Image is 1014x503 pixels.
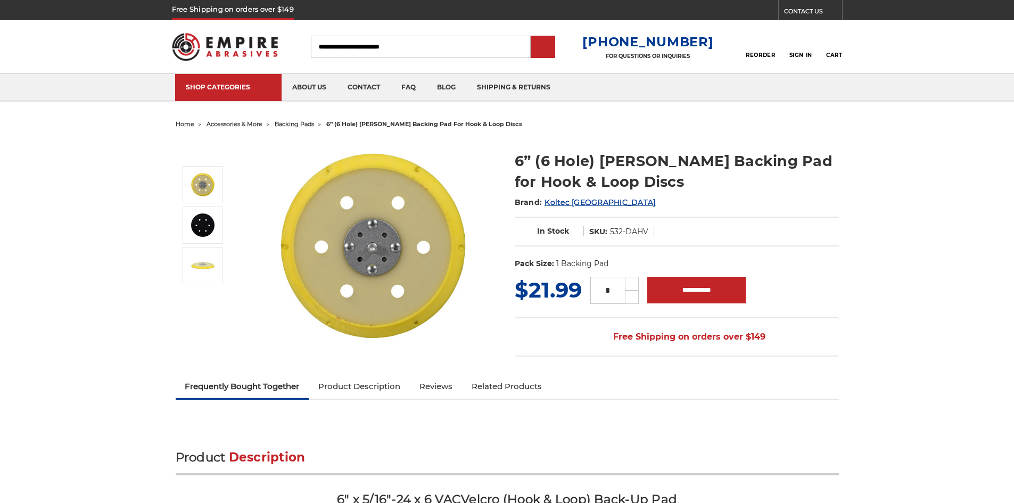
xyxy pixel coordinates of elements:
[826,35,842,59] a: Cart
[309,375,410,398] a: Product Description
[589,226,607,237] dt: SKU:
[826,52,842,59] span: Cart
[176,450,226,465] span: Product
[515,151,839,192] h1: 6” (6 Hole) [PERSON_NAME] Backing Pad for Hook & Loop Discs
[515,277,582,303] span: $21.99
[532,37,554,58] input: Submit
[789,52,812,59] span: Sign In
[588,326,765,348] span: Free Shipping on orders over $149
[267,139,480,352] img: 6” (6 Hole) DA Sander Backing Pad for Hook & Loop Discs
[207,120,262,128] a: accessories & more
[582,34,713,50] a: [PHONE_NUMBER]
[172,26,278,68] img: Empire Abrasives
[537,226,569,236] span: In Stock
[610,226,648,237] dd: 532-DAHV
[186,83,271,91] div: SHOP CATEGORIES
[189,252,216,279] img: 6” (6 Hole) DA Sander Backing Pad for Hook & Loop Discs
[746,52,775,59] span: Reorder
[426,74,466,101] a: blog
[189,171,216,198] img: 6” (6 Hole) DA Sander Backing Pad for Hook & Loop Discs
[545,197,655,207] a: Koltec [GEOGRAPHIC_DATA]
[391,74,426,101] a: faq
[556,258,608,269] dd: 1 Backing Pad
[275,120,314,128] a: backing pads
[410,375,462,398] a: Reviews
[462,375,551,398] a: Related Products
[466,74,561,101] a: shipping & returns
[515,197,542,207] span: Brand:
[229,450,306,465] span: Description
[326,120,522,128] span: 6” (6 hole) [PERSON_NAME] backing pad for hook & loop discs
[337,74,391,101] a: contact
[784,5,842,20] a: CONTACT US
[176,120,194,128] a: home
[515,258,554,269] dt: Pack Size:
[582,53,713,60] p: FOR QUESTIONS OR INQUIRIES
[746,35,775,58] a: Reorder
[176,375,309,398] a: Frequently Bought Together
[189,212,216,238] img: 6” (6 Hole) DA Sander Backing Pad for Hook & Loop Discs
[282,74,337,101] a: about us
